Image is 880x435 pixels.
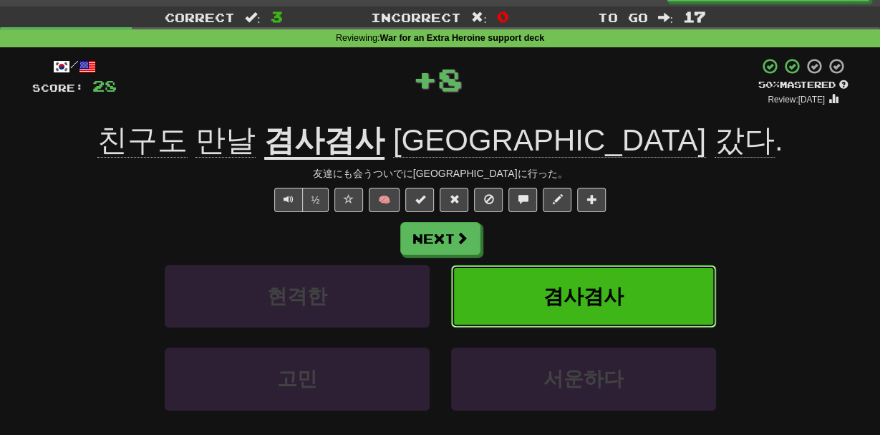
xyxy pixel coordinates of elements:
[543,368,624,390] span: 서운하다
[165,348,430,410] button: 고민
[165,265,430,328] button: 현격한
[451,348,716,410] button: 서운하다
[412,57,437,100] span: +
[497,8,509,25] span: 0
[267,285,327,307] span: 현격한
[302,188,329,212] button: ½
[32,166,848,181] div: 友達にも会うついでに[GEOGRAPHIC_DATA]に行った。
[400,222,480,255] button: Next
[758,79,848,92] div: Mastered
[657,11,673,24] span: :
[715,123,775,158] span: 갔다
[405,188,434,212] button: Set this sentence to 100% Mastered (alt+m)
[440,188,468,212] button: Reset to 0% Mastered (alt+r)
[271,8,283,25] span: 3
[543,188,571,212] button: Edit sentence (alt+d)
[97,123,188,158] span: 친구도
[393,123,706,158] span: [GEOGRAPHIC_DATA]
[32,57,117,75] div: /
[437,61,463,97] span: 8
[543,285,624,307] span: 겸사겸사
[451,265,716,328] button: 겸사겸사
[758,79,780,90] span: 50 %
[371,10,461,24] span: Incorrect
[597,10,647,24] span: To go
[474,188,503,212] button: Ignore sentence (alt+i)
[274,188,303,212] button: Play sentence audio (ctl+space)
[508,188,537,212] button: Discuss sentence (alt+u)
[379,33,544,43] strong: War for an Extra Heroine support deck
[768,95,825,105] small: Review: [DATE]
[195,123,256,158] span: 만날
[271,188,329,212] div: Text-to-speech controls
[683,8,706,25] span: 17
[245,11,261,24] span: :
[32,82,84,94] span: Score:
[277,368,317,390] span: 고민
[92,77,117,95] span: 28
[577,188,606,212] button: Add to collection (alt+a)
[385,123,783,158] span: .
[165,10,235,24] span: Correct
[264,123,385,160] u: 겸사겸사
[334,188,363,212] button: Favorite sentence (alt+f)
[369,188,400,212] button: 🧠
[471,11,487,24] span: :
